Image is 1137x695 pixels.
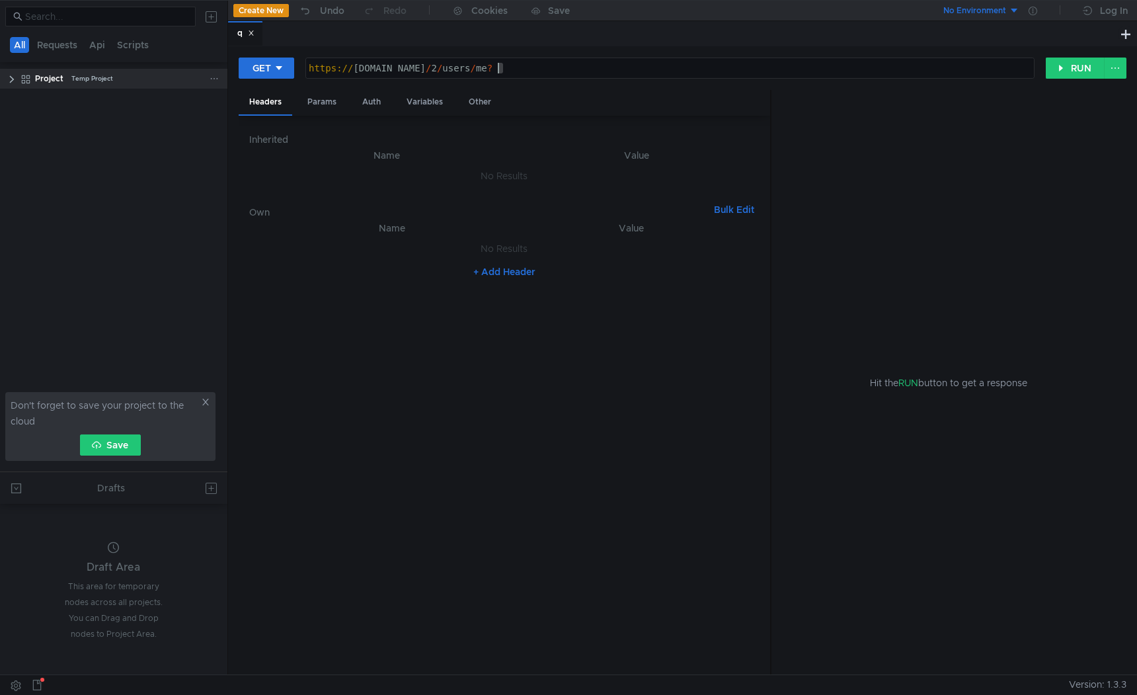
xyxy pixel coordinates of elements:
[249,204,709,220] h6: Own
[237,26,255,40] div: q
[468,264,541,280] button: + Add Header
[25,9,188,24] input: Search...
[35,69,63,89] div: Project
[233,4,289,17] button: Create New
[514,147,760,163] th: Value
[383,3,407,19] div: Redo
[1100,3,1128,19] div: Log In
[396,90,453,114] div: Variables
[1046,58,1105,79] button: RUN
[11,397,198,429] span: Don't forget to save your project to the cloud
[709,202,760,218] button: Bulk Edit
[898,377,918,389] span: RUN
[354,1,416,20] button: Redo
[320,3,344,19] div: Undo
[97,480,125,496] div: Drafts
[548,6,570,15] div: Save
[270,220,514,236] th: Name
[289,1,354,20] button: Undo
[943,5,1006,17] div: No Environment
[481,170,528,182] nz-embed-empty: No Results
[481,243,528,255] nz-embed-empty: No Results
[471,3,508,19] div: Cookies
[1069,675,1126,694] span: Version: 1.3.3
[870,376,1027,390] span: Hit the button to get a response
[260,147,514,163] th: Name
[85,37,109,53] button: Api
[458,90,502,114] div: Other
[239,90,292,116] div: Headers
[352,90,391,114] div: Auth
[297,90,347,114] div: Params
[249,132,760,147] h6: Inherited
[253,61,271,75] div: GET
[514,220,748,236] th: Value
[239,58,294,79] button: GET
[80,434,141,456] button: Save
[113,37,153,53] button: Scripts
[10,37,29,53] button: All
[33,37,81,53] button: Requests
[71,69,113,89] div: Temp Project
